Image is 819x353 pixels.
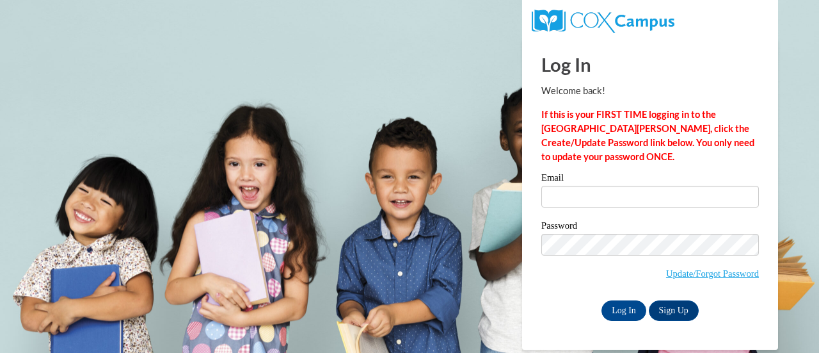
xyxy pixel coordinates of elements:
label: Email [541,173,759,186]
input: Log In [601,300,646,321]
p: Welcome back! [541,84,759,98]
strong: If this is your FIRST TIME logging in to the [GEOGRAPHIC_DATA][PERSON_NAME], click the Create/Upd... [541,109,754,162]
h1: Log In [541,51,759,78]
a: Update/Forgot Password [666,268,759,279]
label: Password [541,221,759,234]
a: COX Campus [532,15,674,26]
img: COX Campus [532,10,674,33]
a: Sign Up [649,300,699,321]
